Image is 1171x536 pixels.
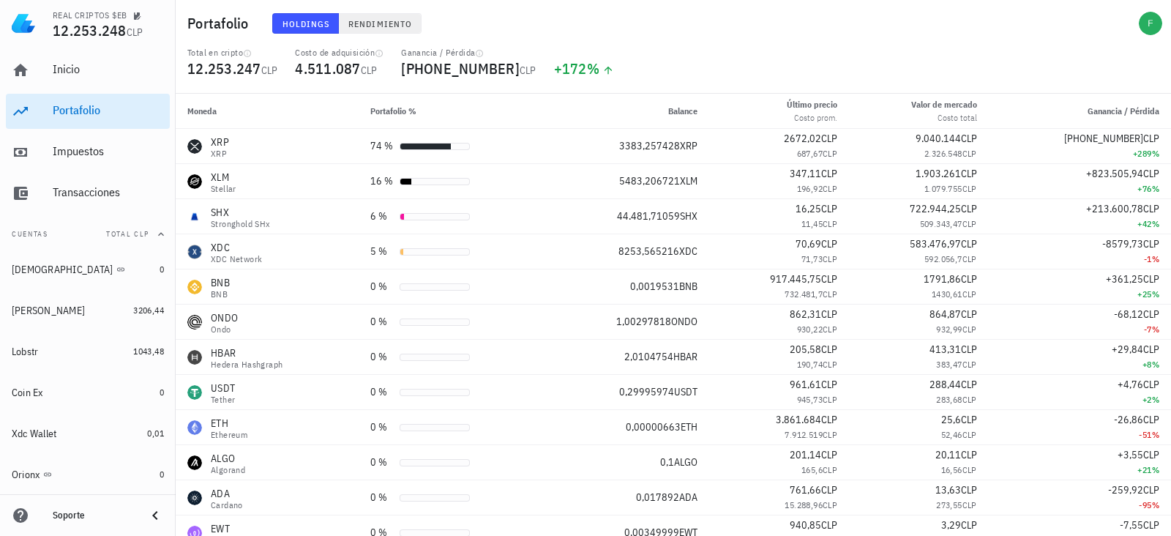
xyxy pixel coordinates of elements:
[910,237,961,250] span: 583.476,97
[681,420,697,433] span: ETH
[1139,12,1162,35] div: avatar
[211,290,230,299] div: BNB
[6,176,170,211] a: Transacciones
[1000,392,1159,407] div: +2
[941,413,961,426] span: 25,6
[916,132,961,145] span: 9.040.144
[936,499,962,510] span: 273,55
[674,385,697,398] span: USDT
[370,455,394,470] div: 0 %
[211,255,262,264] div: XDC Network
[106,229,149,239] span: Total CLP
[6,457,170,492] a: Orionx 0
[821,272,837,286] span: CLP
[961,343,977,356] span: CLP
[12,305,85,317] div: [PERSON_NAME]
[941,429,962,440] span: 52,46
[6,293,170,328] a: [PERSON_NAME] 3206,44
[361,64,378,77] span: CLP
[1106,272,1143,286] span: +361,25
[935,448,961,461] span: 20,11
[187,385,202,400] div: USDT-icon
[12,12,35,35] img: LedgiFi
[211,431,247,439] div: Ethereum
[1152,289,1159,299] span: %
[1152,464,1159,475] span: %
[160,469,164,480] span: 0
[1152,394,1159,405] span: %
[790,308,821,321] span: 862,31
[53,103,164,117] div: Portafolio
[961,378,977,391] span: CLP
[370,174,394,189] div: 16 %
[53,62,164,76] div: Inicio
[370,209,394,224] div: 6 %
[962,359,977,370] span: CLP
[12,346,39,358] div: Lobstr
[680,139,697,152] span: XRP
[1118,448,1143,461] span: +3,55
[823,429,837,440] span: CLP
[797,183,823,194] span: 196,92
[370,314,394,330] div: 0 %
[211,381,235,395] div: USDT
[916,167,961,180] span: 1.903.261
[1143,272,1159,286] span: CLP
[617,209,680,223] span: 44.481,71059
[821,518,837,532] span: CLP
[187,280,202,294] div: BNB-icon
[929,308,961,321] span: 864,87
[211,185,236,193] div: Stellar
[370,279,394,294] div: 0 %
[1120,518,1143,532] span: -7,55
[787,111,837,124] div: Costo prom.
[910,202,961,215] span: 722.944,25
[962,183,977,194] span: CLP
[211,486,243,501] div: ADA
[821,343,837,356] span: CLP
[935,483,961,496] span: 13,63
[679,280,697,293] span: BNB
[680,174,697,187] span: XLM
[660,455,674,469] span: 0,1
[187,455,202,470] div: ALGO-icon
[936,324,962,335] span: 932,99
[821,308,837,321] span: CLP
[823,253,837,264] span: CLP
[821,448,837,461] span: CLP
[187,105,217,116] span: Moneda
[1000,217,1159,231] div: +42
[932,289,962,299] span: 1430,61
[187,59,261,78] span: 12.253.247
[616,315,671,328] span: 1,00297818
[961,272,977,286] span: CLP
[554,62,615,76] div: +172
[6,375,170,410] a: Coin Ex 0
[339,13,422,34] button: Rendimiento
[53,10,127,21] div: REAL CRIPTOS $EB
[1143,132,1159,145] span: CLP
[619,139,680,152] span: 3383,257428
[133,346,164,357] span: 1043,48
[929,378,961,391] span: 288,44
[961,237,977,250] span: CLP
[295,47,384,59] div: Costo de adquisición
[961,308,977,321] span: CLP
[370,490,394,505] div: 0 %
[1114,413,1143,426] span: -26,86
[823,394,837,405] span: CLP
[261,64,278,77] span: CLP
[936,359,962,370] span: 383,47
[784,132,821,145] span: 2672,02
[176,94,359,129] th: Moneda
[821,378,837,391] span: CLP
[211,275,230,290] div: BNB
[282,18,330,29] span: Holdings
[6,416,170,451] a: Xdc Wallet 0,01
[187,420,202,435] div: ETH-icon
[920,218,962,229] span: 509.343,47
[924,148,962,159] span: 2.326.548
[133,305,164,316] span: 3206,44
[211,170,236,185] div: XLM
[941,464,962,475] span: 16,56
